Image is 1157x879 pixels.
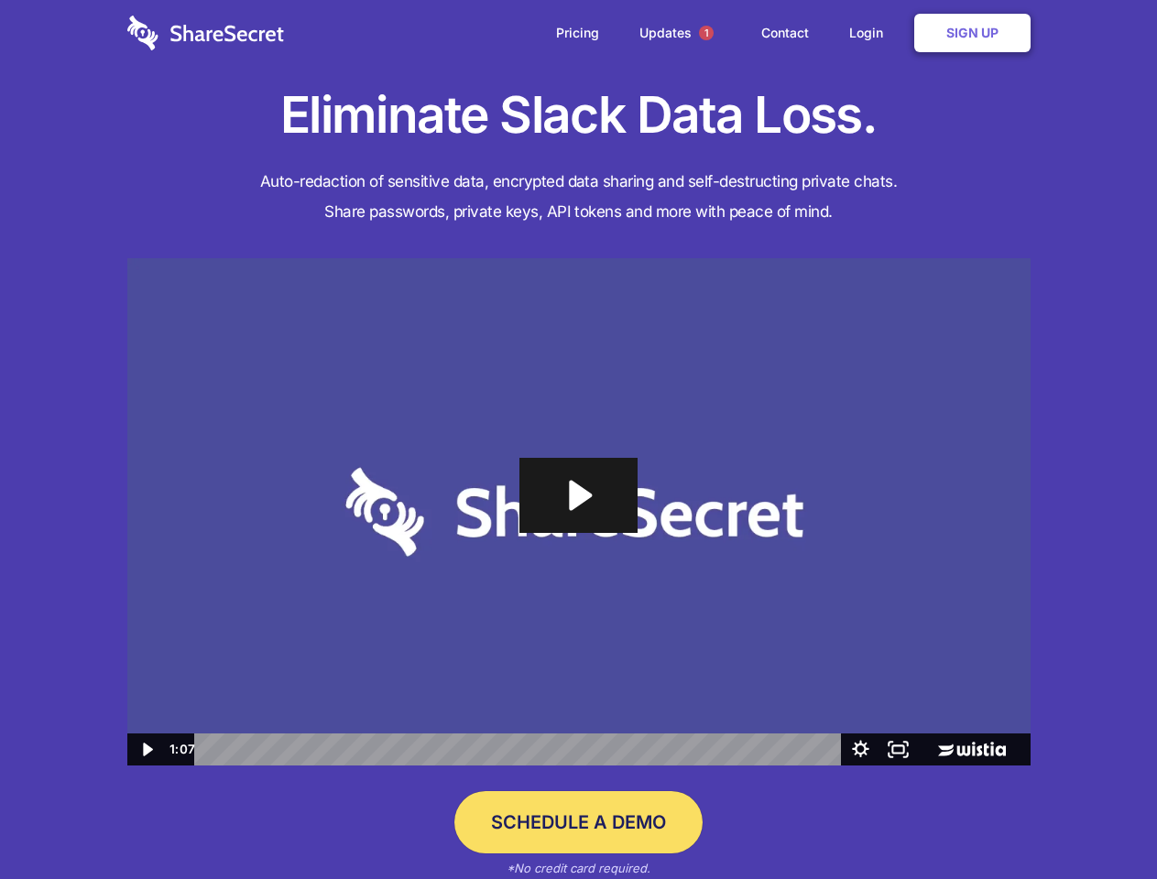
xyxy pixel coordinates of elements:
[879,733,917,765] button: Fullscreen
[507,861,650,875] em: *No credit card required.
[914,14,1031,52] a: Sign Up
[842,733,879,765] button: Show settings menu
[127,16,284,50] img: logo-wordmark-white-trans-d4663122ce5f474addd5e946df7df03e33cb6a1c49d2221995e7729f52c070b2.svg
[699,26,714,40] span: 1
[831,5,911,61] a: Login
[127,82,1031,148] h1: Eliminate Slack Data Loss.
[127,733,165,765] button: Play Video
[127,167,1031,227] h4: Auto-redaction of sensitive data, encrypted data sharing and self-destructing private chats. Shar...
[127,258,1031,766] img: Sharesecret
[743,5,827,61] a: Contact
[917,733,1030,765] a: Wistia Logo -- Learn More
[538,5,617,61] a: Pricing
[454,791,703,853] a: Schedule a Demo
[209,733,833,765] div: Playbar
